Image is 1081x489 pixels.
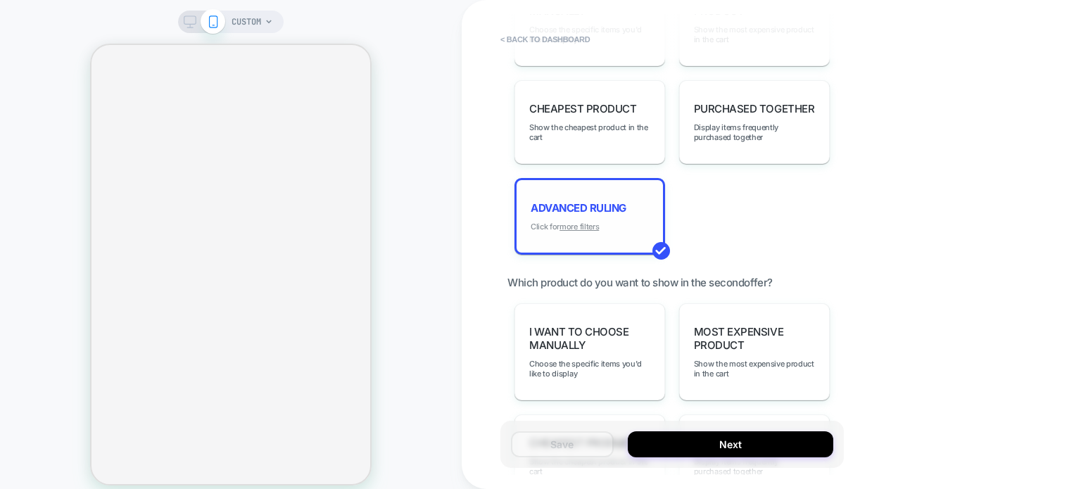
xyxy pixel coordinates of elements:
[628,431,833,457] button: Next
[531,222,599,231] span: Click for
[529,122,650,142] span: Show the cheapest product in the cart
[694,325,815,352] span: Most Expensive Product
[529,359,650,379] span: Choose the specific items you'd like to display
[694,25,815,44] span: Show the most expensive product in the cart
[511,431,614,457] button: Save
[694,359,815,379] span: Show the most expensive product in the cart
[531,201,626,215] span: Advanced Ruling
[529,325,650,352] span: I want to choose manually
[694,102,814,115] span: Purchased Together
[529,102,636,115] span: Cheapest Product
[493,28,597,51] button: < back to dashboard
[232,11,261,33] span: CUSTOM
[694,122,815,142] span: Display items frequently purchased together
[560,222,599,231] u: more filters
[529,25,650,44] span: Choose the specific items you'd like to display
[507,276,773,289] span: Which product do you want to show in the second offer?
